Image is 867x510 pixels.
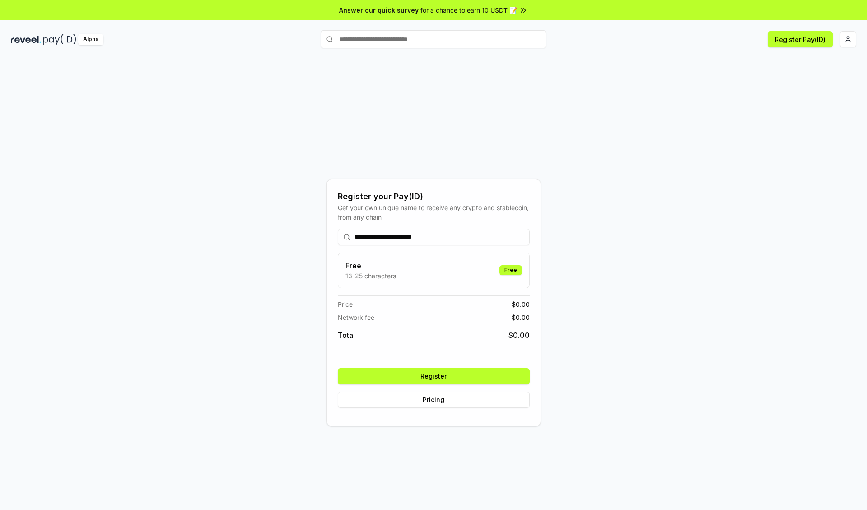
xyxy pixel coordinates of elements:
[43,34,76,45] img: pay_id
[338,313,374,322] span: Network fee
[338,190,530,203] div: Register your Pay(ID)
[11,34,41,45] img: reveel_dark
[78,34,103,45] div: Alpha
[768,31,833,47] button: Register Pay(ID)
[420,5,517,15] span: for a chance to earn 10 USDT 📝
[339,5,419,15] span: Answer our quick survey
[508,330,530,341] span: $ 0.00
[338,392,530,408] button: Pricing
[512,313,530,322] span: $ 0.00
[338,299,353,309] span: Price
[338,330,355,341] span: Total
[512,299,530,309] span: $ 0.00
[345,271,396,281] p: 13-25 characters
[345,260,396,271] h3: Free
[499,265,522,275] div: Free
[338,368,530,384] button: Register
[338,203,530,222] div: Get your own unique name to receive any crypto and stablecoin, from any chain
